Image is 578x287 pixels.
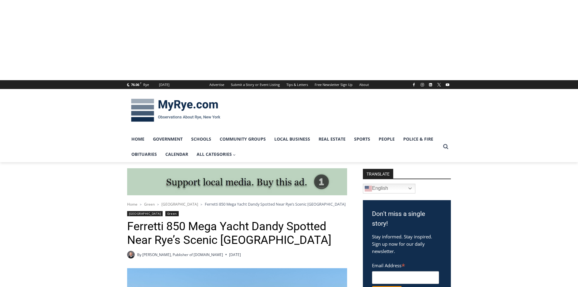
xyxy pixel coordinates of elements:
[192,147,240,162] a: All Categories
[215,132,270,147] a: Community Groups
[270,132,314,147] a: Local Business
[205,201,346,207] span: Ferretti 850 Mega Yacht Dandy Spotted Near Rye’s Scenic [GEOGRAPHIC_DATA]
[137,252,141,258] span: By
[159,82,170,87] div: [DATE]
[363,169,393,179] strong: TRANSLATE
[201,202,202,207] span: >
[161,202,198,207] a: [GEOGRAPHIC_DATA]
[435,81,443,88] a: X
[372,209,442,228] h3: Don't miss a single story!
[127,251,135,258] a: Author image
[143,82,149,87] div: Rye
[127,94,224,126] img: MyRye.com
[372,233,442,255] p: Stay informed. Stay inspired. Sign up now for our daily newsletter.
[374,132,399,147] a: People
[127,211,163,216] a: [GEOGRAPHIC_DATA]
[356,80,372,89] a: About
[140,202,142,207] span: >
[206,80,228,89] a: Advertise
[127,147,161,162] a: Obituaries
[197,151,236,158] span: All Categories
[149,132,187,147] a: Government
[142,252,223,257] a: [PERSON_NAME], Publisher of [DOMAIN_NAME]
[427,81,434,88] a: Linkedin
[127,202,137,207] a: Home
[410,81,417,88] a: Facebook
[444,81,451,88] a: YouTube
[165,211,179,216] a: Green
[419,81,426,88] a: Instagram
[131,82,139,87] span: 76.06
[283,80,311,89] a: Tips & Letters
[372,259,439,270] label: Email Address
[127,220,347,247] h1: Ferretti 850 Mega Yacht Dandy Spotted Near Rye’s Scenic [GEOGRAPHIC_DATA]
[440,141,451,152] button: View Search Form
[365,185,372,192] img: en
[228,80,283,89] a: Submit a Story or Event Listing
[157,202,159,207] span: >
[314,132,350,147] a: Real Estate
[127,132,149,147] a: Home
[144,202,155,207] a: Green
[229,252,241,258] time: [DATE]
[350,132,374,147] a: Sports
[311,80,356,89] a: Free Newsletter Sign Up
[127,201,347,207] nav: Breadcrumbs
[127,168,347,196] img: support local media, buy this ad
[140,81,141,85] span: F
[363,184,415,193] a: English
[127,132,440,162] nav: Primary Navigation
[187,132,215,147] a: Schools
[206,80,372,89] nav: Secondary Navigation
[161,147,192,162] a: Calendar
[399,132,438,147] a: Police & Fire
